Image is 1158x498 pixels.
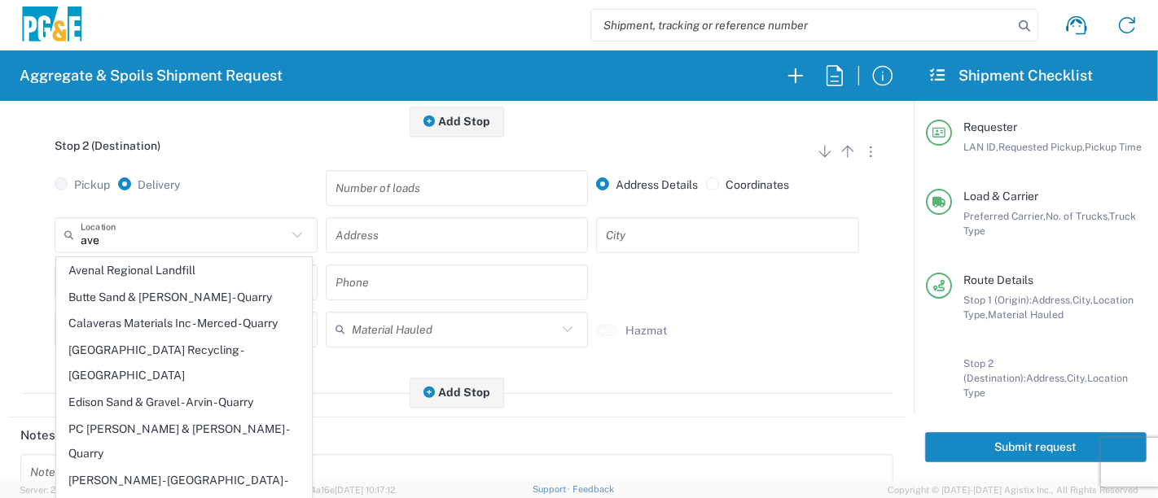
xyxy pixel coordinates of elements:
[1085,141,1142,153] span: Pickup Time
[20,427,55,443] h2: Notes
[55,139,160,152] span: Stop 2 (Destination)
[963,294,1032,306] span: Stop 1 (Origin):
[963,190,1038,203] span: Load & Carrier
[20,7,85,45] img: pge
[57,417,312,467] span: PC [PERSON_NAME] & [PERSON_NAME] - Quarry
[591,10,1013,41] input: Shipment, tracking or reference number
[572,484,614,494] a: Feedback
[57,390,312,415] span: Edison Sand & Gravel - Arvin - Quarry
[1026,372,1067,384] span: Address,
[998,141,1085,153] span: Requested Pickup,
[533,484,573,494] a: Support
[410,107,504,137] button: Add Stop
[335,485,396,495] span: [DATE] 10:17:12
[925,432,1147,462] button: Submit request
[1032,294,1072,306] span: Address,
[928,66,1093,85] h2: Shipment Checklist
[706,177,789,192] label: Coordinates
[596,177,698,192] label: Address Details
[57,311,312,336] span: Calaveras Materials Inc - Merced - Quarry
[1046,210,1109,222] span: No. of Trucks,
[963,273,1033,286] span: Route Details
[625,323,667,338] label: Hazmat
[963,141,998,153] span: LAN ID,
[963,210,1046,222] span: Preferred Carrier,
[1072,294,1093,306] span: City,
[410,378,504,408] button: Add Stop
[963,357,1026,384] span: Stop 2 (Destination):
[963,120,1017,133] span: Requester
[57,338,312,388] span: [GEOGRAPHIC_DATA] Recycling - [GEOGRAPHIC_DATA]
[988,308,1064,321] span: Material Hauled
[20,485,219,495] span: Server: 2025.20.0-32d5ea39505
[1067,372,1087,384] span: City,
[20,66,283,85] h2: Aggregate & Spoils Shipment Request
[57,285,312,310] span: Butte Sand & [PERSON_NAME] - Quarry
[888,483,1138,497] span: Copyright © [DATE]-[DATE] Agistix Inc., All Rights Reserved
[57,258,312,283] span: Avenal Regional Landfill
